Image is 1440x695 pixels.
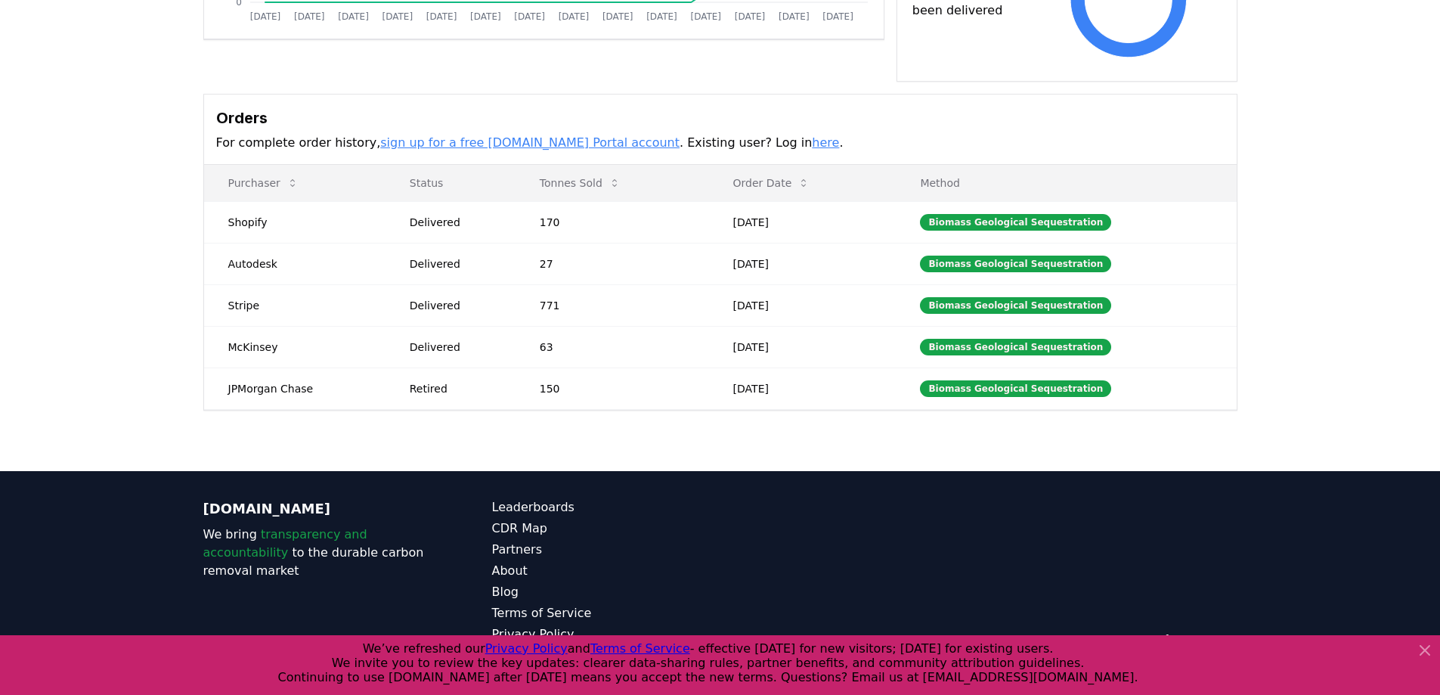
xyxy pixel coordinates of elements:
td: 63 [516,326,709,368]
div: Retired [410,381,503,396]
tspan: [DATE] [690,11,721,22]
tspan: [DATE] [514,11,545,22]
h3: Orders [216,107,1225,129]
tspan: [DATE] [338,11,369,22]
td: 27 [516,243,709,284]
a: Blog [492,583,720,601]
tspan: [DATE] [426,11,457,22]
div: Delivered [410,215,503,230]
button: Order Date [721,168,822,198]
td: McKinsey [204,326,386,368]
a: CDR Map [492,520,720,538]
a: Privacy Policy [492,625,720,644]
td: JPMorgan Chase [204,368,386,409]
div: Biomass Geological Sequestration [920,380,1111,397]
tspan: [DATE] [293,11,324,22]
tspan: [DATE] [602,11,633,22]
div: Biomass Geological Sequestration [920,256,1111,272]
div: Delivered [410,256,503,271]
div: Biomass Geological Sequestration [920,214,1111,231]
a: Terms of Service [492,604,720,622]
a: About [492,562,720,580]
td: 771 [516,284,709,326]
div: Delivered [410,298,503,313]
a: Leaderboards [492,498,720,517]
td: [DATE] [709,326,897,368]
p: [DOMAIN_NAME] [203,498,432,520]
a: sign up for a free [DOMAIN_NAME] Portal account [380,135,680,150]
tspan: [DATE] [822,11,853,22]
span: transparency and accountability [203,527,367,560]
tspan: [DATE] [249,11,280,22]
tspan: [DATE] [734,11,765,22]
tspan: [DATE] [558,11,589,22]
td: [DATE] [709,368,897,409]
td: 150 [516,368,709,409]
a: here [812,135,839,150]
p: Status [398,175,503,191]
a: LinkedIn [1165,634,1180,650]
button: Tonnes Sold [528,168,633,198]
td: 170 [516,201,709,243]
p: For complete order history, . Existing user? Log in . [216,134,1225,152]
td: [DATE] [709,284,897,326]
p: We bring to the durable carbon removal market [203,526,432,580]
div: Biomass Geological Sequestration [920,339,1111,355]
a: Twitter [1192,634,1207,650]
td: Shopify [204,201,386,243]
td: Stripe [204,284,386,326]
p: Method [908,175,1224,191]
button: Purchaser [216,168,311,198]
tspan: [DATE] [779,11,810,22]
a: Partners [492,541,720,559]
tspan: [DATE] [470,11,501,22]
td: [DATE] [709,201,897,243]
td: [DATE] [709,243,897,284]
div: Delivered [410,340,503,355]
div: Biomass Geological Sequestration [920,297,1111,314]
tspan: [DATE] [382,11,413,22]
td: Autodesk [204,243,386,284]
tspan: [DATE] [646,11,677,22]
